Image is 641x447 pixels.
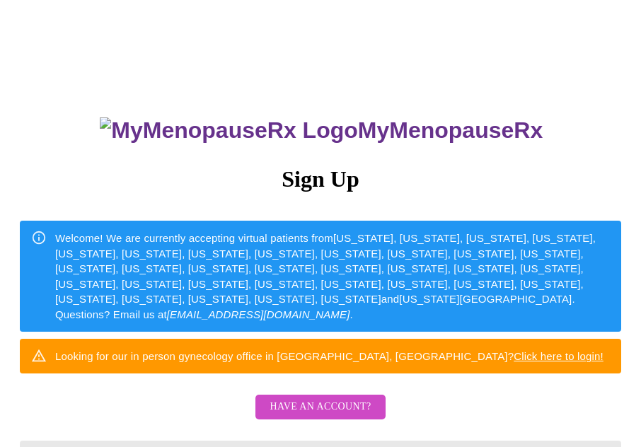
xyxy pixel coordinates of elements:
span: Have an account? [270,398,371,416]
em: [EMAIL_ADDRESS][DOMAIN_NAME] [167,308,350,320]
a: Click here to login! [514,350,604,362]
h3: Sign Up [20,166,621,192]
a: Have an account? [252,410,388,422]
div: Looking for our in person gynecology office in [GEOGRAPHIC_DATA], [GEOGRAPHIC_DATA]? [55,343,604,369]
div: Welcome! We are currently accepting virtual patients from [US_STATE], [US_STATE], [US_STATE], [US... [55,225,610,327]
img: MyMenopauseRx Logo [100,117,357,144]
button: Have an account? [255,395,385,419]
h3: MyMenopauseRx [22,117,622,144]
